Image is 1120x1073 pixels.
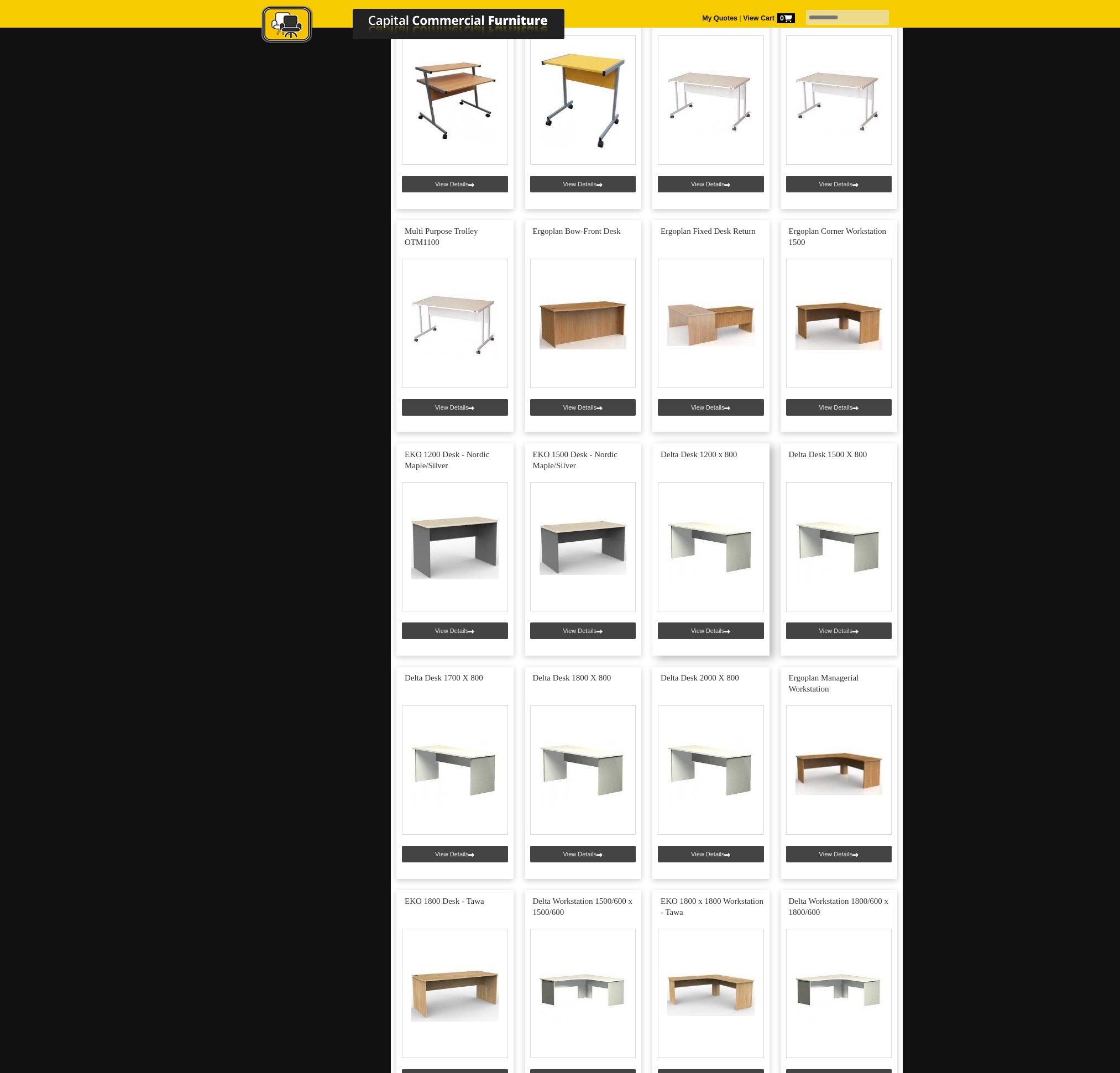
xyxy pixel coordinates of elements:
[741,14,795,22] a: View Cart0
[231,6,618,46] img: Capital Commercial Furniture Logo
[231,6,618,49] a: Capital Commercial Furniture Logo
[702,14,737,22] a: My Quotes
[777,13,795,23] span: 0
[743,14,795,22] strong: View Cart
